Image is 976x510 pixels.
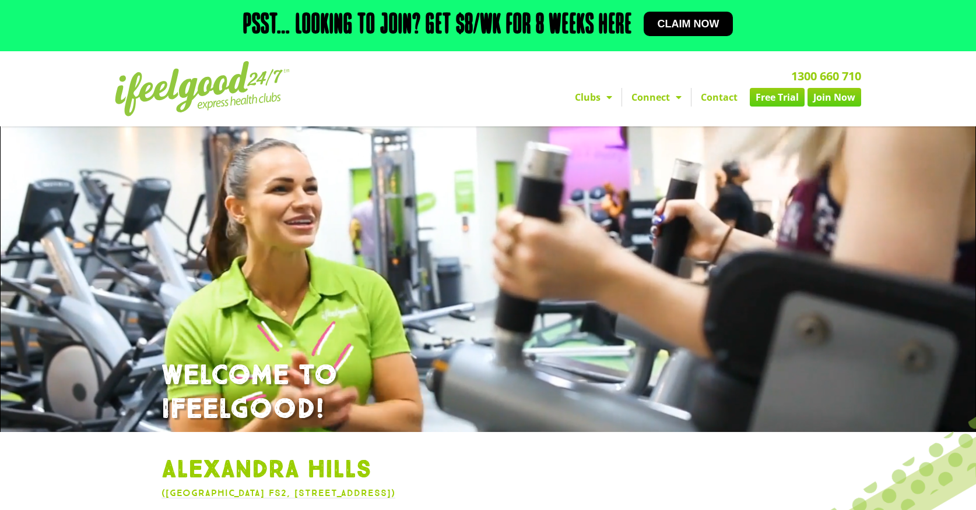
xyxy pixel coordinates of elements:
h1: Alexandra Hills [162,455,814,486]
h1: WELCOME TO IFEELGOOD! [162,359,814,426]
a: Connect [622,88,691,107]
span: Claim now [658,19,719,29]
nav: Menu [380,88,861,107]
a: Contact [691,88,747,107]
a: Join Now [808,88,861,107]
a: ([GEOGRAPHIC_DATA] FS2, [STREET_ADDRESS]) [162,487,395,498]
a: Clubs [566,88,622,107]
h2: Psst… Looking to join? Get $8/wk for 8 weeks here [243,12,632,40]
a: Free Trial [750,88,805,107]
a: Claim now [644,12,733,36]
a: 1300 660 710 [791,68,861,84]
